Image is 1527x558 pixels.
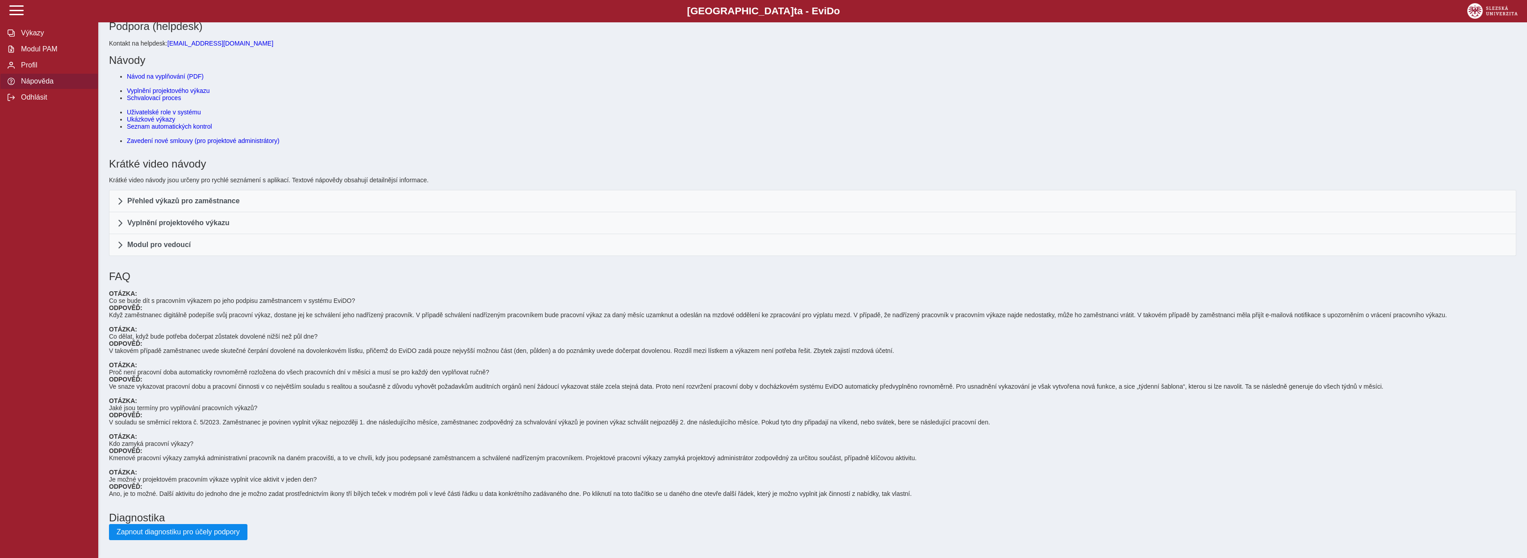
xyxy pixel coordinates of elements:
[109,447,142,454] b: ODPOVĚĎ:
[127,116,175,123] a: Ukázkové výkazy
[109,326,137,333] b: OTÁZKA:
[109,54,1516,67] h1: Návody
[109,340,142,347] b: ODPOVĚĎ:
[127,94,181,101] a: Schvalovací proces
[109,433,137,440] b: OTÁZKA:
[127,123,212,130] a: Seznam automatických kontrol
[127,137,280,144] a: Zavedení nové smlouvy (pro projektové administrátory)
[127,73,204,80] a: Návod na vyplňování (PDF)
[827,5,834,17] span: D
[109,524,247,540] button: Zapnout diagnostiku pro účely podpory
[834,5,840,17] span: o
[18,45,91,53] span: Modul PAM
[127,87,209,94] a: Vyplnění projektového výkazu
[27,5,1500,17] b: [GEOGRAPHIC_DATA] a - Evi
[127,219,230,227] span: Vyplnění projektového výkazu
[109,176,1516,184] p: Krátké video návody jsou určeny pro rychlé seznámení s aplikací. Textové nápovědy obsahují detail...
[109,483,142,490] b: ODPOVĚĎ:
[18,77,91,85] span: Nápověda
[1467,3,1518,19] img: logo_web_su.png
[127,241,191,248] span: Modul pro vedoucí
[109,270,1516,283] h1: FAQ
[109,469,137,476] b: OTÁZKA:
[109,290,137,297] b: OTÁZKA:
[109,304,142,311] b: ODPOVĚĎ:
[127,109,201,116] a: Uživatelské role v systému
[18,93,91,101] span: Odhlásit
[109,397,137,404] b: OTÁZKA:
[127,197,240,205] span: Přehled výkazů pro zaměstnance
[109,158,1516,170] h1: Krátké video návody
[18,61,91,69] span: Profil
[109,376,142,383] b: ODPOVĚĎ:
[109,512,1516,524] h1: Diagnostika
[109,361,137,369] b: OTÁZKA:
[109,411,142,419] b: ODPOVĚĎ:
[794,5,797,17] span: t
[109,20,1516,33] h1: Podpora (helpdesk)
[167,40,273,47] a: [EMAIL_ADDRESS][DOMAIN_NAME]
[18,29,91,37] span: Výkazy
